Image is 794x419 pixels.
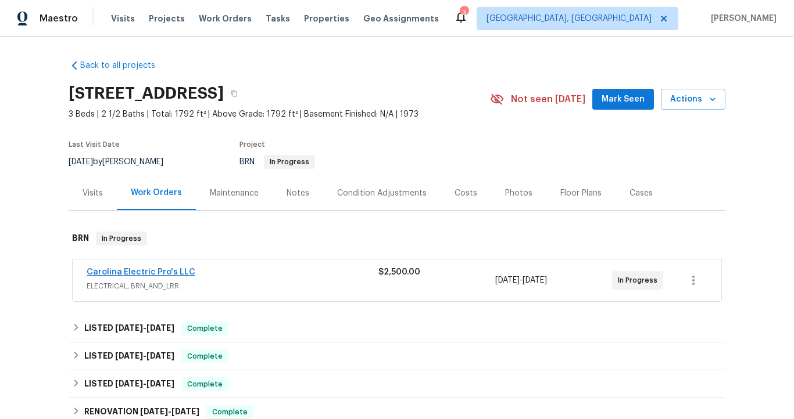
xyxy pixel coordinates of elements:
h6: LISTED [84,377,174,391]
span: [DATE] [523,276,547,284]
div: Notes [287,187,309,199]
span: Complete [183,351,227,362]
div: Work Orders [131,187,182,198]
span: Projects [149,13,185,24]
span: [DATE] [115,352,143,360]
span: Complete [183,323,227,334]
span: [DATE] [115,380,143,388]
span: Complete [208,406,252,418]
button: Actions [661,89,725,110]
h2: [STREET_ADDRESS] [69,88,224,99]
div: 3 [460,7,468,19]
span: $2,500.00 [378,268,420,276]
span: [GEOGRAPHIC_DATA], [GEOGRAPHIC_DATA] [487,13,652,24]
div: BRN In Progress [69,220,725,257]
span: Visits [111,13,135,24]
span: [DATE] [146,380,174,388]
span: Geo Assignments [363,13,439,24]
span: [DATE] [495,276,520,284]
span: - [115,352,174,360]
div: Condition Adjustments [337,187,427,199]
div: Photos [505,187,532,199]
span: Last Visit Date [69,141,120,148]
div: LISTED [DATE]-[DATE]Complete [69,342,725,370]
span: 3 Beds | 2 1/2 Baths | Total: 1792 ft² | Above Grade: 1792 ft² | Basement Finished: N/A | 1973 [69,109,490,120]
button: Mark Seen [592,89,654,110]
div: LISTED [DATE]-[DATE]Complete [69,370,725,398]
span: Tasks [266,15,290,23]
span: [PERSON_NAME] [706,13,777,24]
div: Visits [83,187,103,199]
a: Carolina Electric Pro's LLC [87,268,195,276]
span: Complete [183,378,227,390]
div: Maintenance [210,187,259,199]
button: Copy Address [224,83,245,104]
span: - [495,274,547,286]
span: Project [239,141,265,148]
span: Maestro [40,13,78,24]
span: - [115,380,174,388]
span: [DATE] [140,407,168,416]
span: Work Orders [199,13,252,24]
span: [DATE] [146,324,174,332]
span: Mark Seen [602,92,645,107]
span: In Progress [97,233,146,244]
span: In Progress [265,158,314,165]
a: Back to all projects [69,60,180,71]
span: In Progress [618,274,662,286]
span: [DATE] [171,407,199,416]
span: - [140,407,199,416]
div: LISTED [DATE]-[DATE]Complete [69,315,725,342]
span: BRN [239,158,315,166]
span: [DATE] [146,352,174,360]
div: by [PERSON_NAME] [69,155,177,169]
span: Not seen [DATE] [511,93,585,105]
h6: LISTED [84,322,174,335]
h6: RENOVATION [84,405,199,419]
span: Actions [670,92,716,107]
span: Properties [304,13,349,24]
span: [DATE] [115,324,143,332]
h6: BRN [72,232,89,245]
h6: LISTED [84,349,174,363]
div: Cases [630,187,653,199]
span: ELECTRICAL, BRN_AND_LRR [87,280,378,292]
div: Costs [455,187,477,199]
span: - [115,324,174,332]
span: [DATE] [69,158,93,166]
div: Floor Plans [560,187,602,199]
